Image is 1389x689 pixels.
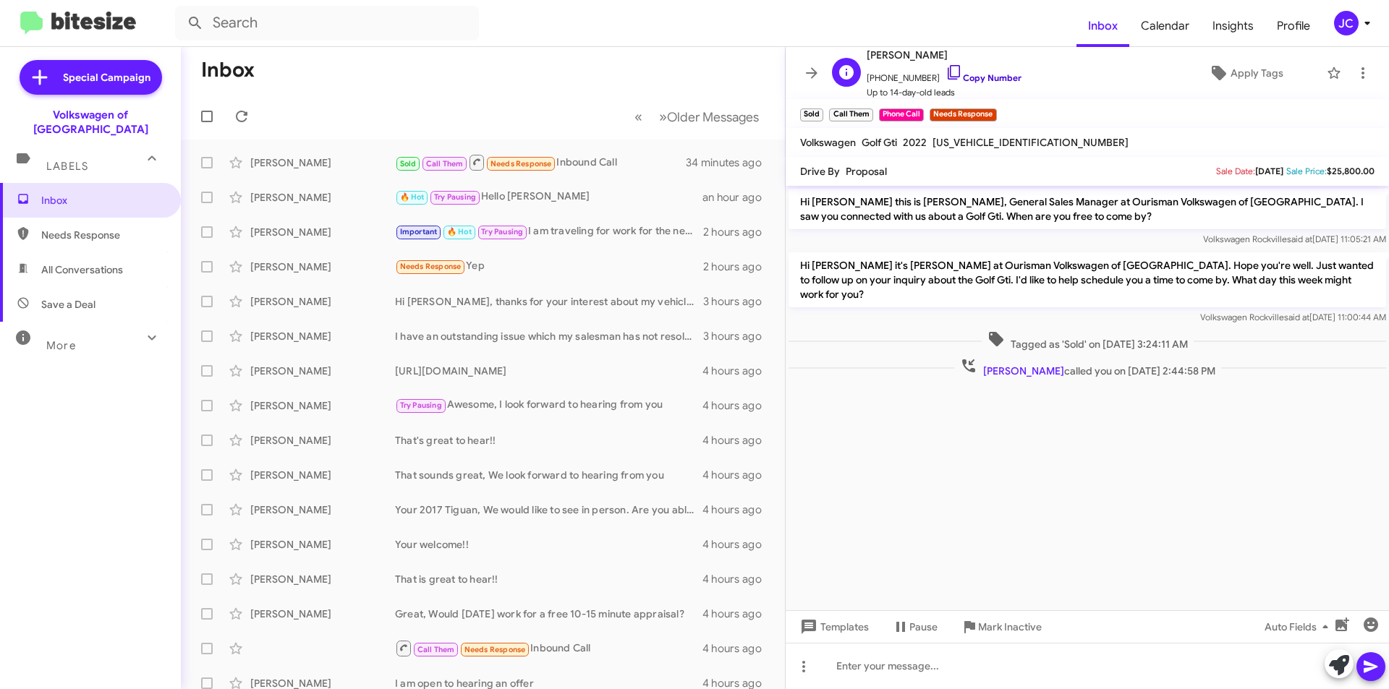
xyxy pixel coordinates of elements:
small: Sold [800,108,823,121]
div: [PERSON_NAME] [250,537,395,552]
a: Special Campaign [20,60,162,95]
div: I am traveling for work for the next few weeks [395,223,703,240]
div: 4 hours ago [702,537,773,552]
span: Auto Fields [1265,614,1334,640]
small: Phone Call [879,108,924,121]
span: [PHONE_NUMBER] [867,64,1021,85]
div: [PERSON_NAME] [250,502,395,517]
span: said at [1284,312,1309,322]
small: Call Them [829,108,872,121]
div: [PERSON_NAME] [250,607,395,621]
span: 🔥 Hot [400,192,425,202]
div: Great, Would [DATE] work for a free 10-15 minute appraisal? [395,607,702,621]
span: Needs Response [464,645,526,654]
span: $25,800.00 [1327,166,1375,176]
div: 4 hours ago [702,502,773,517]
div: Your 2017 Tiguan, We would like to see in person. Are you able to bring it by for a free 10-15 mi... [395,502,702,517]
h1: Inbox [201,59,255,82]
span: Try Pausing [434,192,476,202]
div: Yep [395,258,703,275]
div: Inbound Call [395,153,687,171]
div: 2 hours ago [703,225,773,239]
span: said at [1287,234,1312,244]
div: an hour ago [702,190,773,205]
a: Inbox [1076,5,1129,47]
div: 4 hours ago [702,641,773,656]
button: Previous [626,102,651,132]
div: 3 hours ago [703,329,773,343]
span: Proposal [846,165,887,178]
span: Inbox [41,193,164,207]
span: [PERSON_NAME] [983,364,1064,377]
div: I have an outstanding issue which my salesman has not resolved. He told me -- at the time of sale... [395,329,703,343]
a: Copy Number [946,72,1021,83]
div: [URL][DOMAIN_NAME] [395,364,702,378]
span: Labels [46,160,88,173]
div: That is great to hear!! [395,572,702,586]
button: Auto Fields [1253,614,1346,640]
span: [PERSON_NAME] [867,46,1021,64]
p: Hi [PERSON_NAME] it's [PERSON_NAME] at Ourisman Volkswagen of [GEOGRAPHIC_DATA]. Hope you're well... [789,252,1386,307]
span: Profile [1265,5,1322,47]
span: Needs Response [400,262,462,271]
div: Hello [PERSON_NAME] [395,189,702,205]
div: 4 hours ago [702,433,773,448]
span: Save a Deal [41,297,95,312]
span: Volkswagen Rockville [DATE] 11:05:21 AM [1203,234,1386,244]
div: 4 hours ago [702,468,773,482]
div: 4 hours ago [702,398,773,413]
div: Hi [PERSON_NAME], thanks for your interest about my vehicle! Would you mind to let me know the es... [395,294,703,309]
div: [PERSON_NAME] [250,155,395,170]
span: Special Campaign [63,70,150,85]
button: Next [650,102,768,132]
small: Needs Response [930,108,996,121]
span: Volkswagen [800,136,856,149]
div: [PERSON_NAME] [250,260,395,274]
span: More [46,339,76,352]
span: Important [400,227,438,236]
span: [US_VEHICLE_IDENTIFICATION_NUMBER] [933,136,1129,149]
div: Your welcome!! [395,537,702,552]
span: Needs Response [490,159,552,168]
span: 2022 [903,136,927,149]
span: Pause [909,614,938,640]
span: Sale Price: [1286,166,1327,176]
div: 34 minutes ago [687,155,773,170]
span: Sold [400,159,417,168]
input: Search [175,6,479,40]
span: Tagged as 'Sold' on [DATE] 3:24:11 AM [982,330,1194,351]
span: Templates [797,614,869,640]
span: [DATE] [1255,166,1283,176]
div: [PERSON_NAME] [250,329,395,343]
span: Call Them [426,159,464,168]
button: Apply Tags [1171,60,1320,86]
nav: Page navigation example [626,102,768,132]
div: 2 hours ago [703,260,773,274]
div: [PERSON_NAME] [250,294,395,309]
span: Up to 14-day-old leads [867,85,1021,100]
div: 4 hours ago [702,572,773,586]
button: Templates [786,614,880,640]
span: Call Them [417,645,455,654]
div: [PERSON_NAME] [250,225,395,239]
button: Pause [880,614,949,640]
div: [PERSON_NAME] [250,433,395,448]
div: 4 hours ago [702,607,773,621]
span: Calendar [1129,5,1201,47]
div: Inbound Call [395,639,702,657]
div: JC [1334,11,1359,35]
div: [PERSON_NAME] [250,468,395,482]
span: called you on [DATE] 2:44:58 PM [954,357,1221,378]
div: 3 hours ago [703,294,773,309]
div: That's great to hear!! [395,433,702,448]
div: [PERSON_NAME] [250,190,395,205]
span: Mark Inactive [978,614,1042,640]
p: Hi [PERSON_NAME] this is [PERSON_NAME], General Sales Manager at Ourisman Volkswagen of [GEOGRAPH... [789,189,1386,229]
span: Try Pausing [400,401,442,410]
span: Insights [1201,5,1265,47]
span: Try Pausing [481,227,523,236]
div: [PERSON_NAME] [250,364,395,378]
span: 🔥 Hot [447,227,472,236]
span: Apply Tags [1231,60,1283,86]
